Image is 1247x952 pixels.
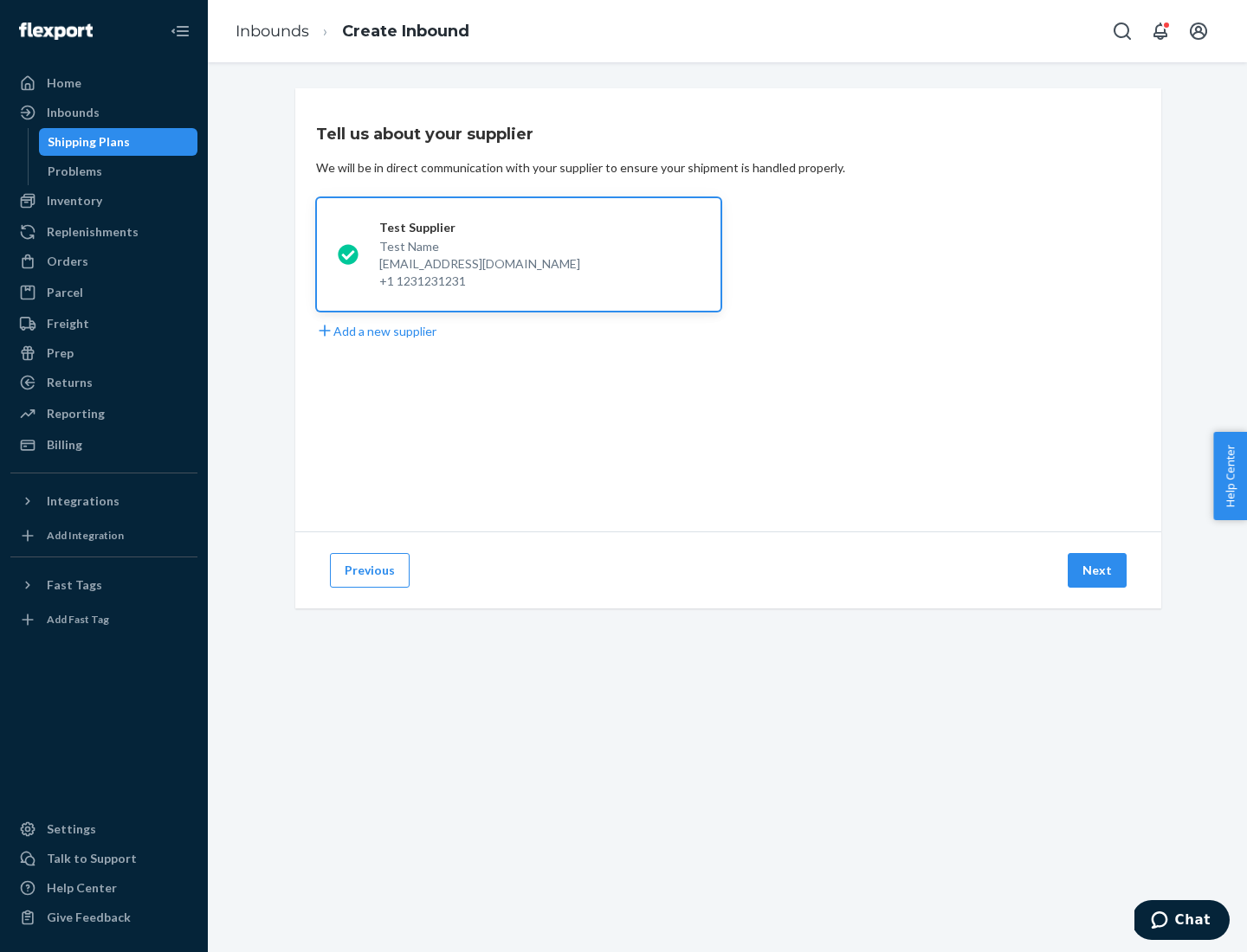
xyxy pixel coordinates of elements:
[316,159,845,177] div: We will be in direct communication with your supplier to ensure your shipment is handled properly.
[1181,14,1216,48] button: Open account menu
[10,431,197,459] a: Billing
[1105,14,1140,48] button: Open Search Box
[47,223,139,241] div: Replenishments
[47,315,89,332] div: Freight
[47,612,109,627] div: Add Fast Tag
[47,284,83,301] div: Parcel
[10,606,197,634] a: Add Fast Tag
[39,158,198,185] a: Problems
[47,436,82,453] div: Billing
[10,904,197,931] button: Give Feedback
[39,128,198,156] a: Shipping Plans
[47,344,74,362] div: Prep
[342,22,469,41] a: Create Inbound
[10,815,197,843] a: Settings
[48,133,130,151] div: Shipping Plans
[10,874,197,902] a: Help Center
[1143,14,1178,48] button: Open notifications
[1134,900,1230,943] iframe: Opens a widget where you can chat to one of our agents
[47,528,124,543] div: Add Integration
[47,374,93,391] div: Returns
[10,69,197,97] a: Home
[47,576,102,594] div: Fast Tags
[330,553,410,588] button: Previous
[47,879,117,897] div: Help Center
[47,850,137,867] div: Talk to Support
[222,6,483,57] ol: breadcrumbs
[47,253,88,270] div: Orders
[236,22,309,41] a: Inbounds
[10,522,197,550] a: Add Integration
[47,405,105,422] div: Reporting
[10,845,197,872] button: Talk to Support
[10,310,197,338] a: Freight
[10,218,197,246] a: Replenishments
[10,400,197,428] a: Reporting
[10,99,197,126] a: Inbounds
[10,187,197,215] a: Inventory
[47,909,131,926] div: Give Feedback
[10,279,197,306] a: Parcel
[10,339,197,367] a: Prep
[163,14,197,48] button: Close Navigation
[19,23,93,40] img: Flexport logo
[47,104,100,121] div: Inbounds
[10,487,197,515] button: Integrations
[10,571,197,599] button: Fast Tags
[316,322,436,340] button: Add a new supplier
[47,820,96,838] div: Settings
[47,74,81,92] div: Home
[47,492,120,510] div: Integrations
[1068,553,1127,588] button: Next
[10,248,197,275] a: Orders
[10,369,197,396] a: Returns
[316,123,533,145] h3: Tell us about your supplier
[48,163,102,180] div: Problems
[47,192,102,209] div: Inventory
[1213,432,1247,520] button: Help Center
